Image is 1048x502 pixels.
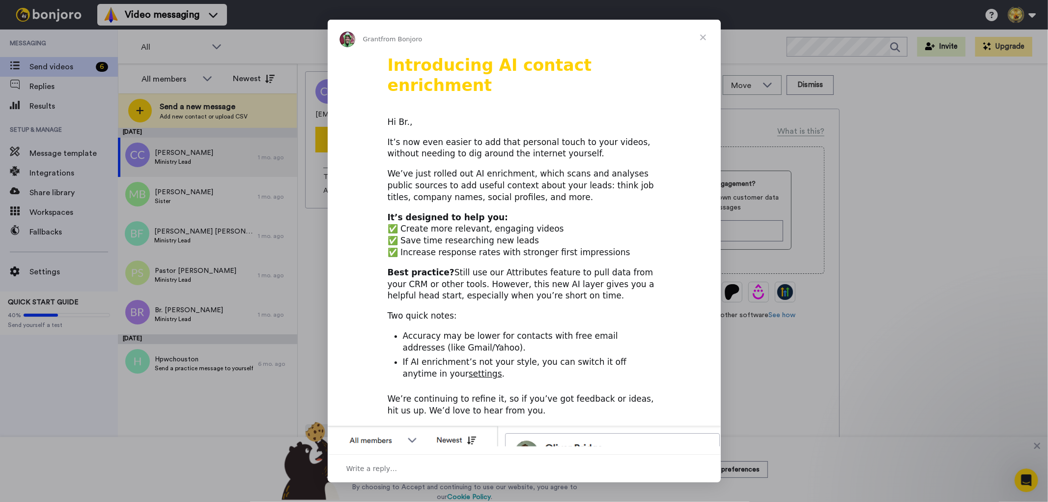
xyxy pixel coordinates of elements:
span: from Bonjoro [381,35,422,43]
div: Open conversation and reply [328,454,721,482]
span: Close [685,20,721,55]
span: Write a reply… [346,462,397,475]
div: It’s now even easier to add that personal touch to your videos, without needing to dig around the... [388,137,661,160]
li: Accuracy may be lower for contacts with free email addresses (like Gmail/Yahoo). [403,330,661,354]
b: Best practice? [388,267,454,277]
a: settings [469,369,502,379]
b: Introducing AI contact enrichment [388,56,592,95]
img: Profile image for Grant [340,31,355,47]
span: Grant [363,35,381,43]
div: ✅ Create more relevant, engaging videos ✅ Save time researching new leads ✅ Increase response rat... [388,212,661,259]
div: Still use our Attributes feature to pull data from your CRM or other tools. However, this new AI ... [388,267,661,302]
div: Hi Br., [388,117,661,128]
b: It’s designed to help you: [388,212,508,222]
div: We’ve just rolled out AI enrichment, which scans and analyses public sources to add useful contex... [388,168,661,203]
div: We’re continuing to refine it, so if you’ve got feedback or ideas, hit us up. We’d love to hear f... [388,393,661,417]
div: Two quick notes: [388,310,661,322]
li: If AI enrichment’s not your style, you can switch it off anytime in your . [403,356,661,380]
